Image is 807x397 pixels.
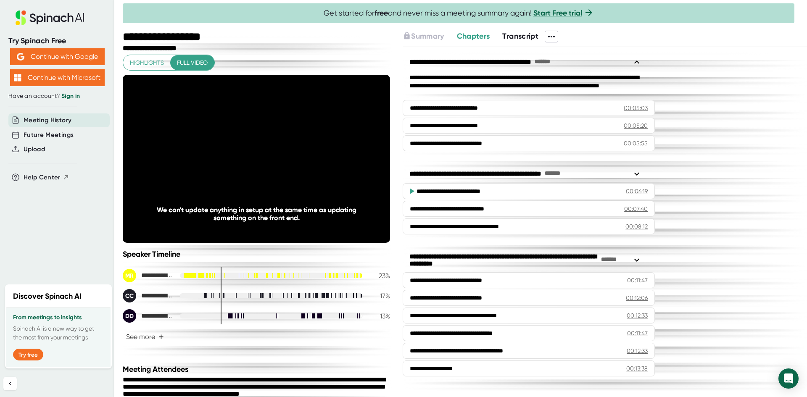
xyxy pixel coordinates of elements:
div: 00:06:19 [626,187,648,195]
span: Help Center [24,173,61,182]
div: We can't update anything in setup at the same time as updating something on the front end. [150,206,364,222]
div: 00:07:40 [624,205,648,213]
button: Highlights [123,55,171,71]
img: Aehbyd4JwY73AAAAAElFTkSuQmCC [17,53,24,60]
button: Collapse sidebar [3,377,17,390]
span: Get started for and never miss a meeting summary again! [324,8,594,18]
button: Transcript [502,31,538,42]
div: 00:05:03 [624,104,648,112]
button: Summary [403,31,444,42]
div: Speaker Timeline [123,250,390,259]
button: Continue with Google [10,48,105,65]
div: Upgrade to access [403,31,456,42]
div: Meeting Attendees [123,365,392,374]
button: Future Meetings [24,130,74,140]
span: Highlights [130,58,164,68]
b: free [374,8,388,18]
button: Upload [24,145,45,154]
h2: Discover Spinach AI [13,291,82,302]
div: 00:13:38 [626,364,648,373]
div: CC [123,289,136,302]
button: Try free [13,349,43,360]
div: Dingeldein, Daniel [123,309,173,323]
div: 00:08:12 [625,222,648,231]
div: 17 % [369,292,390,300]
button: Meeting History [24,116,71,125]
div: 00:11:47 [627,276,648,284]
span: + [158,334,164,340]
div: 00:05:55 [624,139,648,147]
div: 00:12:33 [627,347,648,355]
div: 23 % [369,272,390,280]
a: Sign in [61,92,80,100]
span: Summary [411,32,444,41]
div: 00:12:33 [627,311,648,320]
p: Spinach AI is a new way to get the most from your meetings [13,324,104,342]
div: DD [123,309,136,323]
span: Transcript [502,32,538,41]
div: 13 % [369,312,390,320]
div: 00:11:47 [627,329,648,337]
span: Chapters [457,32,490,41]
button: Continue with Microsoft [10,69,105,86]
button: Full video [170,55,214,71]
div: Try Spinach Free [8,36,106,46]
div: 00:05:20 [624,121,648,130]
div: 00:12:06 [626,294,648,302]
button: Chapters [457,31,490,42]
div: Have an account? [8,92,106,100]
div: Open Intercom Messenger [778,368,799,389]
span: Full video [177,58,208,68]
button: See more+ [123,329,167,344]
a: Start Free trial [533,8,582,18]
div: MR [123,269,136,282]
button: Help Center [24,173,69,182]
div: Cannon, Cassandra [123,289,173,302]
h3: From meetings to insights [13,314,104,321]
